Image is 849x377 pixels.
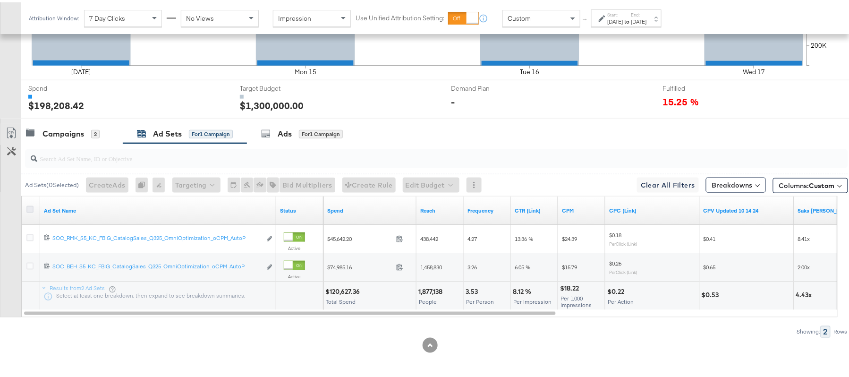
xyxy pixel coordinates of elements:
[451,93,455,106] div: -
[467,261,477,268] span: 3.26
[295,66,316,74] text: Mon 15
[325,285,363,294] div: $120,627.36
[608,296,634,303] span: Per Action
[467,205,507,212] a: The average number of times your ad was served to each person.
[467,233,477,240] span: 4.27
[637,175,699,190] button: Clear All Filters
[608,9,623,16] label: Start:
[609,205,696,212] a: The average cost for each link click you've received from your ad.
[515,205,554,212] a: The number of clicks received on a link in your ad divided by the number of impressions.
[189,128,233,136] div: for 1 Campaign
[796,288,815,297] div: 4.43x
[37,143,773,162] input: Search Ad Set Name, ID or Objective
[821,324,831,335] div: 2
[466,285,481,294] div: 3.53
[327,261,392,268] span: $74,985.16
[515,261,530,268] span: 6.05 %
[798,233,810,240] span: 8.41x
[71,66,91,74] text: [DATE]
[52,232,262,242] a: SOC_RMK_S5_KC_FBIG_CatalogSales_Q325_OmniOptimization_oCPM_AutoP
[609,229,621,236] span: $0.18
[607,285,627,294] div: $0.22
[562,205,602,212] a: The average cost you've paid to have 1,000 impressions of your ad.
[327,205,413,212] a: The total amount spent to date.
[704,205,790,212] a: Updated Adobe CPV
[508,12,531,20] span: Custom
[662,82,733,91] span: Fulfilled
[631,9,647,16] label: End:
[280,205,320,212] a: Shows the current state of your Ad Set.
[284,243,305,249] label: Active
[278,126,292,137] div: Ads
[515,233,533,240] span: 13.36 %
[560,292,592,306] span: Per 1,000 Impressions
[89,12,125,20] span: 7 Day Clicks
[418,285,445,294] div: 1,877,138
[52,260,262,268] div: SOC_BEH_S5_KC_FBIG_CatalogSales_Q325_OmniOptimization_oCPM_AutoP
[25,179,79,187] div: Ad Sets ( 0 Selected)
[513,296,552,303] span: Per Impression
[743,66,765,74] text: Wed 17
[186,12,214,20] span: No Views
[773,176,848,191] button: Columns:Custom
[706,175,766,190] button: Breakdowns
[91,128,100,136] div: 2
[513,285,534,294] div: 8.12 %
[28,96,84,110] div: $198,208.42
[623,16,631,23] strong: to
[631,16,647,23] div: [DATE]
[466,296,494,303] span: Per Person
[641,177,695,189] span: Clear All Filters
[608,16,623,23] div: [DATE]
[702,288,722,297] div: $0.53
[704,233,716,240] span: $0.41
[609,257,621,265] span: $0.26
[52,260,262,270] a: SOC_BEH_S5_KC_FBIG_CatalogSales_Q325_OmniOptimization_oCPM_AutoP
[299,128,343,136] div: for 1 Campaign
[420,205,460,212] a: The number of people your ad was served to.
[420,233,438,240] span: 438,442
[809,179,835,188] span: Custom
[562,261,577,268] span: $15.79
[581,16,590,19] span: ↑
[609,239,637,244] sub: Per Click (Link)
[797,326,821,333] div: Showing:
[42,126,84,137] div: Campaigns
[44,205,272,212] a: Your Ad Set name.
[153,126,182,137] div: Ad Sets
[284,271,305,277] label: Active
[662,93,699,105] span: 15.25 %
[779,179,835,188] span: Columns:
[833,326,848,333] div: Rows
[520,66,539,74] text: Tue 16
[451,82,522,91] span: Demand Plan
[419,296,437,303] span: People
[704,261,716,268] span: $0.65
[240,96,304,110] div: $1,300,000.00
[326,296,356,303] span: Total Spend
[240,82,311,91] span: Target Budget
[560,282,582,291] div: $18.22
[28,82,99,91] span: Spend
[356,11,444,20] label: Use Unified Attribution Setting:
[52,232,262,240] div: SOC_RMK_S5_KC_FBIG_CatalogSales_Q325_OmniOptimization_oCPM_AutoP
[562,233,577,240] span: $24.39
[278,12,311,20] span: Impression
[327,233,392,240] span: $45,642.20
[798,261,810,268] span: 2.00x
[28,13,79,19] div: Attribution Window:
[609,267,637,273] sub: Per Click (Link)
[136,175,153,190] div: 0
[420,261,442,268] span: 1,458,830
